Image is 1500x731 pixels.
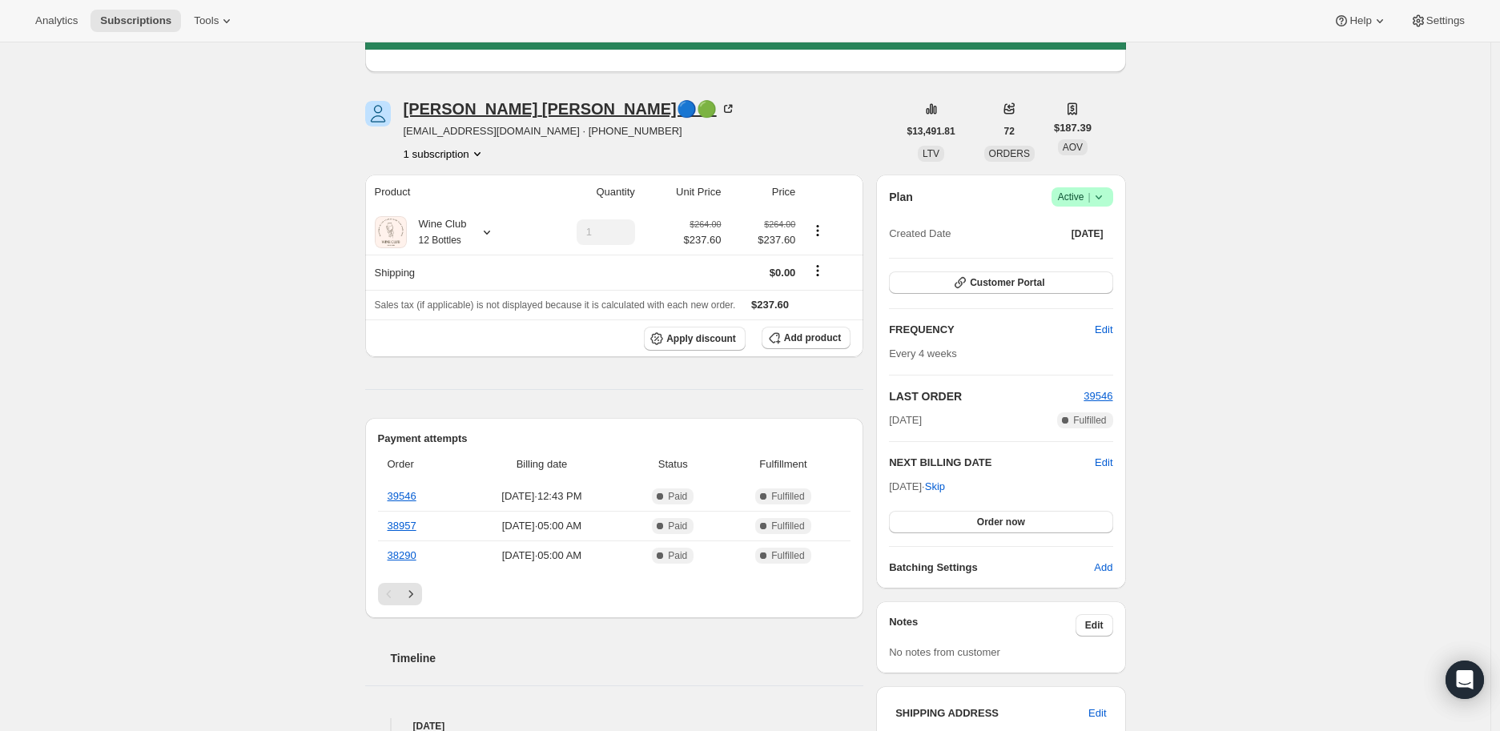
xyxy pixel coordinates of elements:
span: Sales tax (if applicable) is not displayed because it is calculated with each new order. [375,299,736,311]
span: [DATE] [1072,227,1104,240]
span: Active [1058,189,1107,205]
span: Apply discount [666,332,736,345]
h2: Plan [889,189,913,205]
span: Help [1349,14,1371,27]
span: Edit [1088,705,1106,721]
h3: Notes [889,614,1076,637]
button: Edit [1085,317,1122,343]
span: [DATE] · 12:43 PM [463,488,621,504]
button: Next [400,583,422,605]
span: No notes from customer [889,646,1000,658]
div: [PERSON_NAME] [PERSON_NAME]🔵🟢 [404,101,736,117]
h3: SHIPPING ADDRESS [895,705,1088,721]
span: [DATE] · 05:00 AM [463,518,621,534]
div: Open Intercom Messenger [1446,661,1484,699]
span: Fulfilled [771,520,804,532]
span: $237.60 [751,299,789,311]
button: Edit [1076,614,1113,637]
button: 72 [995,120,1024,143]
th: Shipping [365,255,533,290]
span: Order now [977,516,1025,528]
button: Help [1324,10,1397,32]
span: $187.39 [1054,120,1092,136]
span: [DATE] · 05:00 AM [463,548,621,564]
button: 39546 [1084,388,1112,404]
h2: FREQUENCY [889,322,1095,338]
button: Tools [184,10,244,32]
button: Shipping actions [805,262,830,279]
small: $264.00 [764,219,795,229]
button: Edit [1095,455,1112,471]
small: 12 Bottles [419,235,461,246]
span: Settings [1426,14,1465,27]
span: Every 4 weeks [889,347,957,359]
span: Billing date [463,456,621,472]
h2: Timeline [391,650,864,666]
span: Add [1094,560,1112,576]
h2: Payment attempts [378,431,851,447]
span: Skip [925,479,945,495]
span: [DATE] · [889,480,945,492]
span: Subscriptions [100,14,171,27]
a: 39546 [388,490,416,502]
button: [DATE] [1062,223,1113,245]
span: Customer Portal [970,276,1044,289]
a: 38957 [388,520,416,532]
span: [EMAIL_ADDRESS][DOMAIN_NAME] · [PHONE_NUMBER] [404,123,736,139]
button: Product actions [404,146,485,162]
span: $13,491.81 [907,125,955,138]
span: Sarah Farrell🔵🟢 [365,101,391,127]
span: Paid [668,549,687,562]
button: Customer Portal [889,271,1112,294]
h2: LAST ORDER [889,388,1084,404]
span: 72 [1004,125,1015,138]
span: Fulfilled [771,490,804,503]
span: Fulfilled [1073,414,1106,427]
span: [DATE] [889,412,922,428]
th: Price [726,175,800,210]
button: Product actions [805,222,830,239]
button: Add product [762,327,851,349]
a: 39546 [1084,390,1112,402]
span: Edit [1085,619,1104,632]
span: Fulfillment [726,456,841,472]
img: product img [375,216,407,248]
th: Product [365,175,533,210]
span: AOV [1063,142,1083,153]
span: | [1088,191,1090,203]
span: $237.60 [730,232,795,248]
span: $237.60 [683,232,721,248]
th: Unit Price [640,175,726,210]
span: Edit [1095,322,1112,338]
span: Paid [668,490,687,503]
div: Wine Club [407,216,467,248]
span: LTV [923,148,939,159]
span: $0.00 [770,267,796,279]
button: Analytics [26,10,87,32]
span: Analytics [35,14,78,27]
span: ORDERS [989,148,1030,159]
th: Order [378,447,459,482]
button: Add [1084,555,1122,580]
button: $13,491.81 [898,120,965,143]
button: Skip [915,474,955,500]
span: Status [630,456,716,472]
button: Edit [1079,701,1116,726]
button: Subscriptions [90,10,181,32]
nav: Pagination [378,583,851,605]
button: Settings [1401,10,1474,32]
small: $264.00 [690,219,721,229]
span: Add product [784,331,841,344]
th: Quantity [533,175,640,210]
h6: Batching Settings [889,560,1094,576]
h2: NEXT BILLING DATE [889,455,1095,471]
span: Tools [194,14,219,27]
button: Order now [889,511,1112,533]
span: Fulfilled [771,549,804,562]
a: 38290 [388,549,416,561]
span: Paid [668,520,687,532]
span: Created Date [889,226,951,242]
button: Apply discount [644,327,746,351]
